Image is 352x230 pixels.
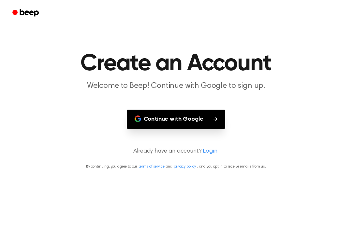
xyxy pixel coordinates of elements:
p: Already have an account? [8,147,344,156]
a: terms of service [139,165,164,169]
a: privacy policy [174,165,196,169]
a: Beep [8,7,45,20]
h1: Create an Account [9,52,343,75]
p: By continuing, you agree to our and , and you opt in to receive emails from us. [8,164,344,169]
a: Login [203,147,217,156]
button: Continue with Google [127,110,226,129]
p: Welcome to Beep! Continue with Google to sign up. [51,81,301,91]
